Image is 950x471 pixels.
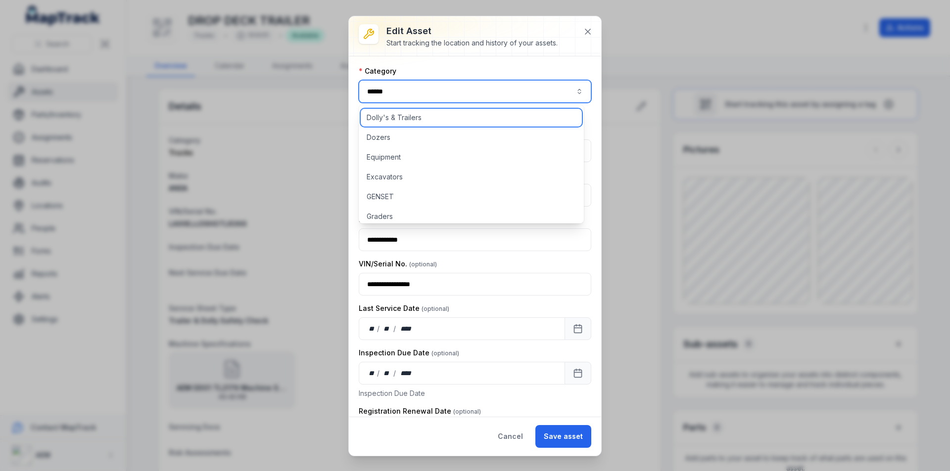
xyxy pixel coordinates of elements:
div: day, [367,324,377,334]
label: Inspection Due Date [359,348,459,358]
label: Last Service Date [359,303,449,313]
span: Graders [367,212,393,221]
span: GENSET [367,192,394,202]
span: Excavators [367,172,403,182]
div: month, [380,324,394,334]
label: Category [359,66,396,76]
span: Dolly's & Trailers [367,113,422,123]
button: Calendar [565,362,591,385]
div: / [377,368,380,378]
div: / [393,368,397,378]
div: Start tracking the location and history of your assets. [386,38,558,48]
h3: Edit asset [386,24,558,38]
label: VIN/Serial No. [359,259,437,269]
div: year, [397,324,415,334]
button: Save asset [535,425,591,448]
button: Cancel [489,425,531,448]
div: year, [397,368,415,378]
span: Equipment [367,152,401,162]
div: month, [380,368,394,378]
span: Dozers [367,132,390,142]
div: / [393,324,397,334]
div: day, [367,368,377,378]
p: Inspection Due Date [359,388,591,398]
div: / [377,324,380,334]
button: Calendar [565,317,591,340]
label: Registration Renewal Date [359,406,481,416]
